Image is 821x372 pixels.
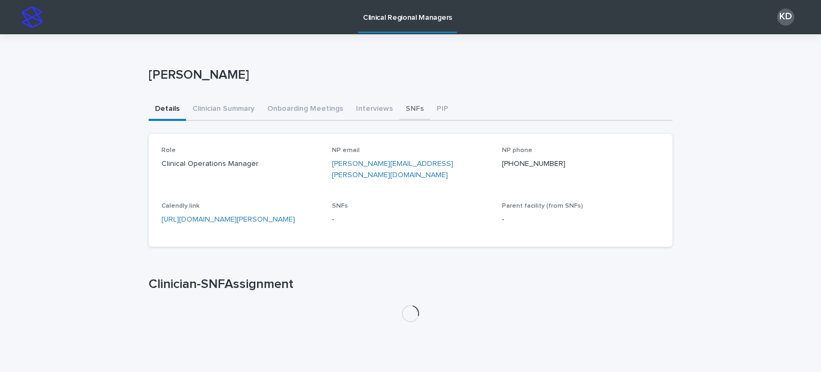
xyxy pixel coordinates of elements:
button: Clinician Summary [186,98,261,121]
span: NP email [332,147,360,154]
button: Interviews [350,98,399,121]
span: SNFs [332,203,348,209]
p: - [332,214,490,225]
p: - [502,214,660,225]
span: Calendly link [161,203,199,209]
button: PIP [430,98,455,121]
a: [URL][DOMAIN_NAME][PERSON_NAME] [161,216,295,223]
span: Parent facility (from SNFs) [502,203,583,209]
div: KD [777,9,794,26]
button: Onboarding Meetings [261,98,350,121]
p: Clinical Operations Manager [161,158,319,170]
span: Role [161,147,176,154]
h1: Clinician-SNFAssignment [149,277,672,292]
button: Details [149,98,186,121]
a: [PERSON_NAME][EMAIL_ADDRESS][PERSON_NAME][DOMAIN_NAME] [332,160,453,179]
a: [PHONE_NUMBER] [502,160,566,168]
button: SNFs [399,98,430,121]
span: NP phone [502,147,532,154]
p: [PERSON_NAME] [149,67,668,83]
img: stacker-logo-s-only.png [21,6,43,28]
